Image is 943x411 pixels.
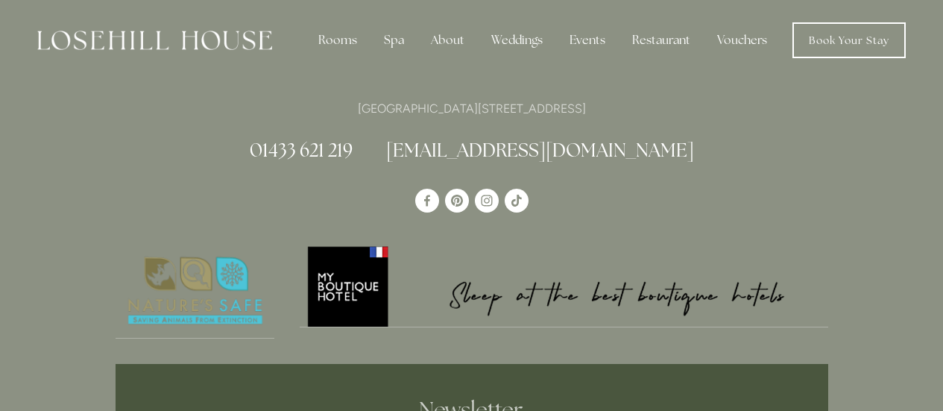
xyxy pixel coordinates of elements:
[558,25,617,55] div: Events
[475,189,499,213] a: Instagram
[386,138,694,162] a: [EMAIL_ADDRESS][DOMAIN_NAME]
[116,244,275,338] img: Nature's Safe - Logo
[445,189,469,213] a: Pinterest
[306,25,369,55] div: Rooms
[116,98,828,119] p: [GEOGRAPHIC_DATA][STREET_ADDRESS]
[37,31,272,50] img: Losehill House
[792,22,906,58] a: Book Your Stay
[705,25,779,55] a: Vouchers
[505,189,529,213] a: TikTok
[250,138,353,162] a: 01433 621 219
[300,244,828,327] img: My Boutique Hotel - Logo
[419,25,476,55] div: About
[415,189,439,213] a: Losehill House Hotel & Spa
[620,25,702,55] div: Restaurant
[372,25,416,55] div: Spa
[479,25,555,55] div: Weddings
